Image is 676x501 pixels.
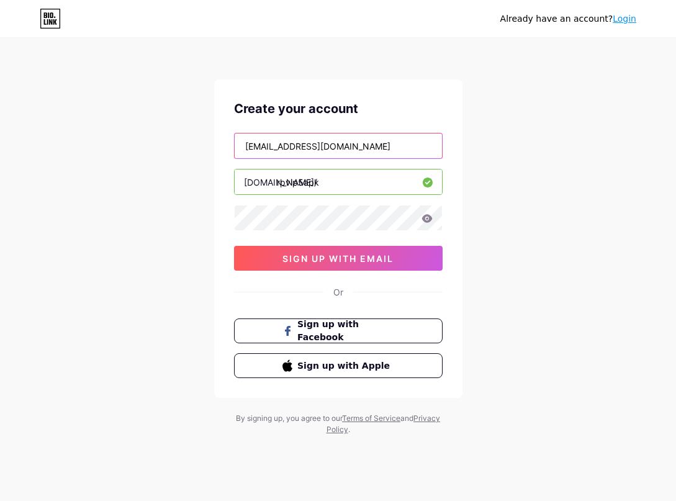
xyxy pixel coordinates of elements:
[235,169,442,194] input: username
[297,318,394,344] span: Sign up with Facebook
[333,286,343,299] div: Or
[342,413,400,423] a: Terms of Service
[613,14,636,24] a: Login
[233,413,444,435] div: By signing up, you agree to our and .
[282,253,394,264] span: sign up with email
[234,353,443,378] button: Sign up with Apple
[234,246,443,271] button: sign up with email
[235,133,442,158] input: Email
[244,176,317,189] div: [DOMAIN_NAME]/
[297,359,394,372] span: Sign up with Apple
[234,318,443,343] button: Sign up with Facebook
[500,12,636,25] div: Already have an account?
[234,99,443,118] div: Create your account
